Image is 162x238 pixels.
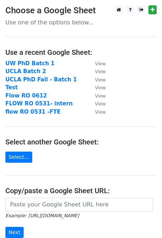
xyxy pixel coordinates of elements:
[5,60,54,67] a: UW PhD Batch 1
[88,60,106,67] a: View
[5,48,157,57] h4: Use a recent Google Sheet:
[88,68,106,75] a: View
[88,109,106,115] a: View
[5,186,157,195] h4: Copy/paste a Google Sheet URL:
[5,138,157,146] h4: Select another Google Sheet:
[5,19,157,26] p: Use one of the options below...
[88,92,106,99] a: View
[5,84,18,91] a: Test
[95,109,106,115] small: View
[95,85,106,90] small: View
[88,100,106,107] a: View
[95,93,106,99] small: View
[5,5,157,16] h3: Choose a Google Sheet
[5,68,46,75] a: UCLA Batch 2
[5,76,77,83] a: UCLA PhD Fall - Batch 1
[5,92,47,99] a: Flow RO 0612
[5,213,79,218] small: Example: [URL][DOMAIN_NAME]
[5,109,61,115] a: flow RO 0531 -FTE
[5,198,153,211] input: Paste your Google Sheet URL here
[95,69,106,74] small: View
[5,152,32,163] a: Select...
[88,76,106,83] a: View
[95,101,106,106] small: View
[95,61,106,66] small: View
[5,100,73,107] a: FLOW RO 0531- intern
[95,77,106,82] small: View
[5,227,24,238] input: Next
[88,84,106,91] a: View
